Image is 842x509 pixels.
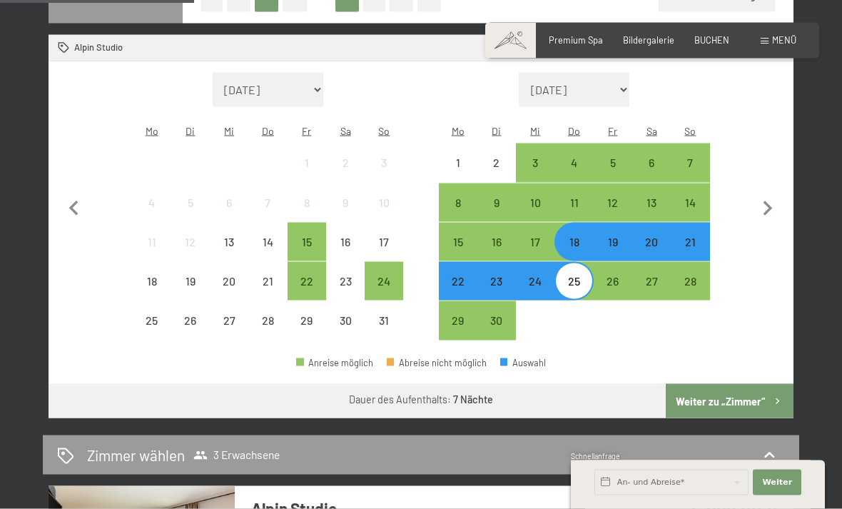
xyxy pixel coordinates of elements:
div: Anreise nicht möglich [210,262,248,301]
div: Anreise nicht möglich [132,301,171,340]
div: 26 [595,276,631,311]
div: Sun Sep 21 2025 [671,223,709,261]
div: Anreise möglich [288,262,326,301]
div: Anreise nicht möglich [171,223,210,261]
div: Anreise möglich [439,301,477,340]
abbr: Sonntag [684,125,696,137]
div: Thu Aug 14 2025 [248,223,287,261]
div: Sun Aug 24 2025 [365,262,403,301]
div: Anreise möglich [439,223,477,261]
div: 21 [250,276,285,311]
div: 3 [517,157,553,193]
div: 17 [366,236,402,272]
div: 10 [517,197,553,233]
div: Anreise möglich [477,183,516,222]
span: Weiter [762,477,792,488]
div: Fri Aug 29 2025 [288,301,326,340]
div: Tue Sep 02 2025 [477,143,516,182]
div: 22 [440,276,476,311]
div: Sat Sep 06 2025 [632,143,671,182]
div: Sat Sep 13 2025 [632,183,671,222]
div: Anreise nicht möglich [288,143,326,182]
div: Anreise möglich [516,143,554,182]
div: Sun Sep 14 2025 [671,183,709,222]
div: Anreise nicht möglich [326,262,365,301]
div: 1 [440,157,476,193]
div: Anreise möglich [632,143,671,182]
div: Anreise möglich [516,183,554,222]
div: 15 [440,236,476,272]
span: 3 Erwachsene [193,448,280,463]
div: 25 [133,315,169,351]
div: Alpin Studio [58,41,123,54]
div: Fri Aug 22 2025 [288,262,326,301]
div: Thu Sep 11 2025 [554,183,593,222]
div: Mon Sep 29 2025 [439,301,477,340]
div: 2 [328,157,363,193]
div: Anreise nicht möglich [171,301,210,340]
div: 4 [133,197,169,233]
div: Sun Aug 31 2025 [365,301,403,340]
div: Anreise möglich [477,301,516,340]
div: Anreise möglich [632,183,671,222]
div: Sat Aug 16 2025 [326,223,365,261]
div: Anreise möglich [594,143,632,182]
div: Wed Sep 17 2025 [516,223,554,261]
div: Dauer des Aufenthalts: [349,393,493,407]
div: 27 [211,315,247,351]
div: 10 [366,197,402,233]
div: 16 [328,236,363,272]
div: Anreise möglich [671,262,709,301]
div: 14 [250,236,285,272]
div: Anreise nicht möglich [171,183,210,222]
div: Thu Sep 25 2025 [554,262,593,301]
abbr: Freitag [302,125,311,137]
div: Anreise möglich [554,143,593,182]
div: 11 [133,236,169,272]
div: Anreise möglich [439,183,477,222]
div: Sun Sep 07 2025 [671,143,709,182]
div: 19 [595,236,631,272]
div: 29 [289,315,325,351]
button: Weiter zu „Zimmer“ [666,384,793,418]
button: Vorheriger Monat [59,73,89,341]
div: Anreise möglich [477,223,516,261]
span: Menü [772,34,796,46]
div: Anreise möglich [554,183,593,222]
div: Tue Aug 19 2025 [171,262,210,301]
div: Anreise nicht möglich [248,183,287,222]
div: Fri Aug 01 2025 [288,143,326,182]
div: 28 [250,315,285,351]
div: Anreise möglich [671,143,709,182]
div: 5 [173,197,208,233]
div: Anreise möglich [671,223,709,261]
a: Premium Spa [549,34,603,46]
div: Anreise nicht möglich [132,262,171,301]
div: Mon Sep 08 2025 [439,183,477,222]
abbr: Montag [452,125,465,137]
div: 29 [440,315,476,351]
div: 23 [479,276,514,311]
span: Bildergalerie [623,34,674,46]
button: Weiter [753,470,801,495]
div: 16 [479,236,514,272]
abbr: Freitag [608,125,617,137]
div: Fri Sep 12 2025 [594,183,632,222]
div: Thu Sep 18 2025 [554,223,593,261]
div: 21 [672,236,708,272]
div: Sun Aug 10 2025 [365,183,403,222]
div: 30 [479,315,514,351]
div: Anreise nicht möglich [210,301,248,340]
div: 8 [440,197,476,233]
div: 17 [517,236,553,272]
abbr: Samstag [646,125,657,137]
div: Anreise möglich [632,223,671,261]
div: Tue Aug 05 2025 [171,183,210,222]
div: Tue Sep 09 2025 [477,183,516,222]
div: 9 [479,197,514,233]
div: Sat Aug 23 2025 [326,262,365,301]
div: 24 [517,276,553,311]
div: Anreise nicht möglich [326,143,365,182]
div: Fri Aug 15 2025 [288,223,326,261]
